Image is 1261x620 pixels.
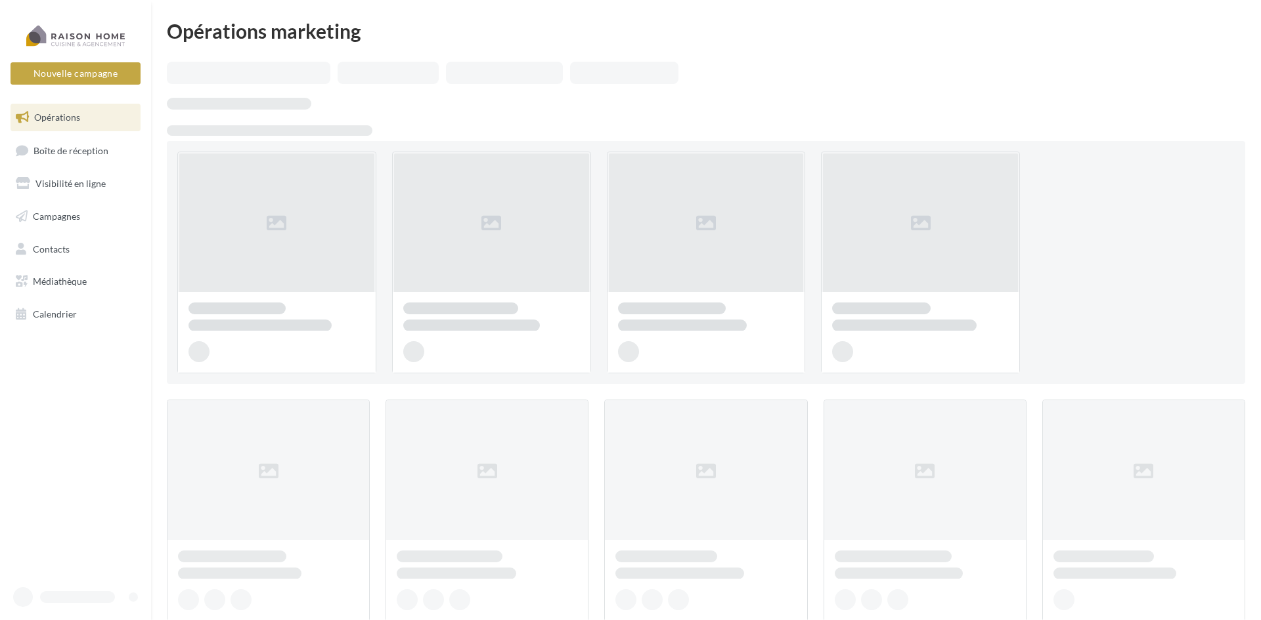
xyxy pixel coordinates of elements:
[33,308,77,320] span: Calendrier
[8,268,143,295] a: Médiathèque
[33,144,108,155] span: Boîte de réception
[8,136,143,165] a: Boîte de réception
[8,170,143,197] a: Visibilité en ligne
[34,112,80,123] span: Opérations
[35,178,106,189] span: Visibilité en ligne
[8,236,143,263] a: Contacts
[11,62,141,85] button: Nouvelle campagne
[33,276,87,287] span: Médiathèque
[8,203,143,230] a: Campagnes
[8,300,143,328] a: Calendrier
[8,104,143,131] a: Opérations
[167,21,1245,41] div: Opérations marketing
[33,243,70,254] span: Contacts
[33,211,80,222] span: Campagnes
